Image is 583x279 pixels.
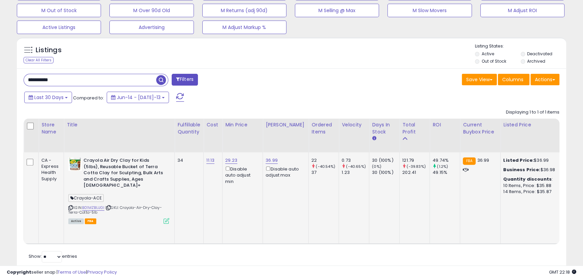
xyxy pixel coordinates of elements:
[82,205,104,211] a: B01MZBUJGI
[437,164,448,169] small: (1.2%)
[480,4,564,17] button: M Adjust ROI
[503,157,559,163] div: $36.99
[177,157,198,163] div: 34
[387,4,472,17] button: M Slow Movers
[85,218,96,224] span: FBA
[68,205,162,215] span: | SKU: Crayola-Air-Dry-Clay-Terra-Cotta-5lb
[202,4,286,17] button: M Returns (adj 90d)
[503,157,534,163] b: Listed Price:
[17,21,101,34] button: Active Listings
[502,76,523,83] span: Columns
[107,92,169,103] button: Jun-14 - [DATE]-13
[266,165,303,178] div: Disable auto adjust max
[41,157,59,182] div: CA - Express Health Supply
[407,164,425,169] small: (-39.83%)
[402,157,430,163] div: 121.79
[206,121,219,128] div: Cost
[41,121,61,135] div: Store Name
[311,169,339,176] div: 37
[342,169,369,176] div: 1.23
[481,51,494,57] label: Active
[372,121,397,135] div: Days In Stock
[316,164,335,169] small: (-40.54%)
[481,58,506,64] label: Out of Stock
[342,121,366,128] div: Velocity
[498,74,529,85] button: Columns
[462,74,497,85] button: Save View
[73,95,104,101] span: Compared to:
[58,269,86,275] a: Terms of Use
[225,121,260,128] div: Min Price
[503,183,559,189] div: 10 Items, Price: $35.88
[402,121,427,135] div: Total Profit
[17,4,101,17] button: M Out of Stock
[503,167,559,173] div: $36.98
[68,157,82,171] img: 51zhe-U3SGL._SL40_.jpg
[477,157,489,163] span: 36.99
[433,157,460,163] div: 49.74%
[24,92,72,103] button: Last 30 Days
[372,164,381,169] small: (0%)
[503,121,561,128] div: Listed Price
[503,166,540,173] b: Business Price:
[463,121,498,135] div: Current Buybox Price
[530,74,559,85] button: Actions
[87,269,117,275] a: Privacy Policy
[225,157,237,164] a: 29.23
[503,176,552,182] b: Quantity discounts
[24,57,54,63] div: Clear All Filters
[433,169,460,176] div: 49.15%
[68,218,84,224] span: All listings currently available for purchase on Amazon
[311,157,339,163] div: 22
[177,121,201,135] div: Fulfillable Quantity
[225,165,258,185] div: Disable auto adjust min
[266,121,306,128] div: [PERSON_NAME]
[527,51,552,57] label: Deactivated
[503,189,559,195] div: 14 Items, Price: $35.87
[506,109,559,116] div: Displaying 1 to 1 of 1 items
[463,157,475,165] small: FBA
[7,269,31,275] strong: Copyright
[68,194,104,202] span: Crayola-ACE
[172,74,198,86] button: Filters
[475,43,566,50] p: Listing States:
[117,94,161,101] span: Jun-14 - [DATE]-13
[372,135,376,142] small: Days In Stock.
[109,21,194,34] button: Advertising
[346,164,366,169] small: (-40.65%)
[83,157,165,190] b: Crayola Air Dry Clay for Kids (5lbs), Reusable Bucket of Terra Cotta Clay for Sculpting, Bulk Art...
[266,157,278,164] a: 36.99
[527,58,545,64] label: Archived
[433,121,457,128] div: ROI
[372,157,399,163] div: 30 (100%)
[503,176,559,182] div: :
[36,45,62,55] h5: Listings
[109,4,194,17] button: M Over 90d Old
[295,4,379,17] button: M Selling @ Max
[7,269,117,276] div: seller snap | |
[202,21,286,34] button: M Adjust Markup %
[311,121,336,135] div: Ordered Items
[67,121,172,128] div: Title
[206,157,214,164] a: 11.13
[372,169,399,176] div: 30 (100%)
[34,94,64,101] span: Last 30 Days
[549,269,576,275] span: 2025-08-13 22:18 GMT
[342,157,369,163] div: 0.73
[68,157,169,223] div: ASIN:
[402,169,430,176] div: 202.41
[29,253,77,259] span: Show: entries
